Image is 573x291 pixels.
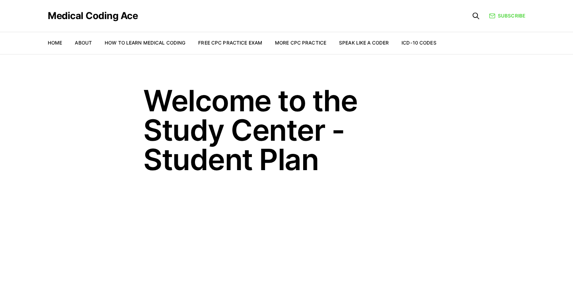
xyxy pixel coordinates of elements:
a: How to Learn Medical Coding [105,40,185,46]
a: About [75,40,92,46]
a: Home [48,40,62,46]
a: Subscribe [489,12,525,19]
h1: Welcome to the Study Center - Student Plan [143,86,430,174]
a: ICD-10 Codes [401,40,436,46]
a: Medical Coding Ace [48,11,138,21]
a: Free CPC Practice Exam [198,40,262,46]
a: More CPC Practice [275,40,326,46]
a: Speak Like a Coder [339,40,389,46]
